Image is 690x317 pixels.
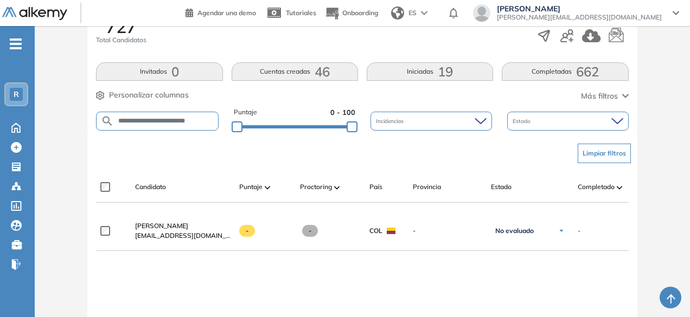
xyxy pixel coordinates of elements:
[2,7,67,21] img: Logo
[300,182,332,192] span: Proctoring
[325,2,378,25] button: Onboarding
[286,9,316,17] span: Tutoriales
[413,226,482,236] span: -
[232,62,358,81] button: Cuentas creadas46
[330,107,355,118] span: 0 - 100
[302,225,318,237] span: -
[376,117,406,125] span: Incidencias
[495,227,534,235] span: No evaluado
[106,18,137,35] span: 727
[370,112,492,131] div: Incidencias
[239,182,263,192] span: Puntaje
[408,8,417,18] span: ES
[186,5,256,18] a: Agendar una demo
[135,222,188,230] span: [PERSON_NAME]
[197,9,256,17] span: Agendar una demo
[96,62,222,81] button: Invitados0
[369,226,382,236] span: COL
[101,114,114,128] img: SEARCH_ALT
[558,228,565,234] img: Ícono de flecha
[135,182,166,192] span: Candidato
[513,117,533,125] span: Estado
[502,62,628,81] button: Completadas662
[507,112,629,131] div: Estado
[413,182,441,192] span: Provincia
[135,221,231,231] a: [PERSON_NAME]
[421,11,427,15] img: arrow
[497,13,662,22] span: [PERSON_NAME][EMAIL_ADDRESS][DOMAIN_NAME]
[617,186,622,189] img: [missing "en.ARROW_ALT" translation]
[14,90,19,99] span: R
[10,43,22,45] i: -
[578,144,631,163] button: Limpiar filtros
[96,89,189,101] button: Personalizar columnas
[334,186,340,189] img: [missing "en.ARROW_ALT" translation]
[578,182,615,192] span: Completado
[96,35,146,45] span: Total Candidatos
[581,90,618,102] span: Más filtros
[391,7,404,20] img: world
[342,9,378,17] span: Onboarding
[497,4,662,13] span: [PERSON_NAME]
[367,62,493,81] button: Iniciadas19
[491,182,512,192] span: Estado
[234,107,257,118] span: Puntaje
[581,90,629,102] button: Más filtros
[578,226,580,236] span: -
[265,186,270,189] img: [missing "en.ARROW_ALT" translation]
[239,225,255,237] span: -
[387,228,395,234] img: COL
[135,231,231,241] span: [EMAIL_ADDRESS][DOMAIN_NAME]
[109,89,189,101] span: Personalizar columnas
[369,182,382,192] span: País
